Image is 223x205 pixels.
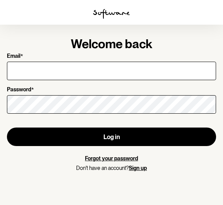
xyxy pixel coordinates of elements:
a: Forgot your password [85,155,138,161]
p: Password [7,86,31,94]
p: Email [7,53,20,60]
button: Log in [7,128,216,146]
a: Sign up [129,165,147,171]
img: software logo [93,9,130,19]
p: Don't have an account? [7,165,216,171]
h1: Welcome back [7,39,216,50]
